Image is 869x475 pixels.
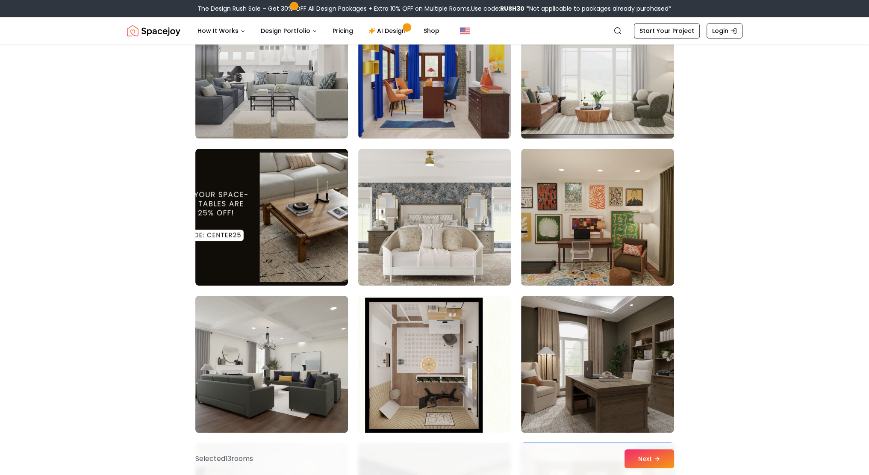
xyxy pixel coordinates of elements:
a: Pricing [326,22,360,39]
img: Room room-18 [521,296,674,433]
p: Selected 13 room s [195,454,253,464]
a: Login [707,23,742,38]
img: United States [460,26,470,36]
a: Spacejoy [127,22,180,39]
nav: Global [127,17,742,44]
img: Room room-10 [195,2,348,139]
b: RUSH30 [500,4,524,13]
img: Room room-14 [358,149,511,286]
span: Use code: [471,4,524,13]
a: AI Design [362,22,415,39]
img: Spacejoy Logo [127,22,180,39]
a: Start Your Project [634,23,700,38]
button: Next [625,449,674,468]
a: Shop [417,22,446,39]
button: How It Works [191,22,252,39]
button: Design Portfolio [254,22,324,39]
div: The Design Rush Sale – Get 30% OFF All Design Packages + Extra 10% OFF on Multiple Rooms. [197,4,672,13]
nav: Main [191,22,446,39]
img: Room room-15 [521,149,674,286]
img: Room room-13 [195,149,348,286]
span: *Not applicable to packages already purchased* [524,4,672,13]
img: Room room-17 [358,296,511,433]
img: Room room-16 [191,292,352,436]
img: Room room-12 [521,2,674,139]
img: Room room-11 [358,2,511,139]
